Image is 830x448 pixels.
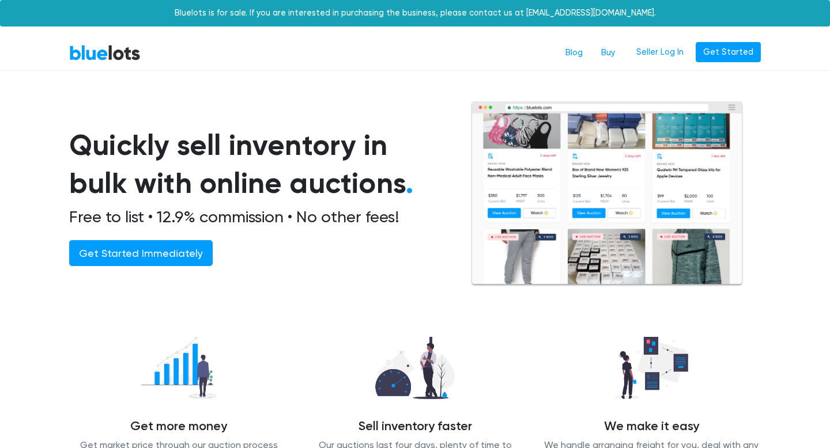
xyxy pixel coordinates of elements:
a: Seller Log In [629,42,691,63]
h4: Sell inventory faster [305,419,525,434]
img: sell_faster-bd2504629311caa3513348c509a54ef7601065d855a39eafb26c6393f8aa8a46.png [366,331,465,405]
a: BlueLots [69,44,141,61]
img: we_manage-77d26b14627abc54d025a00e9d5ddefd645ea4957b3cc0d2b85b0966dac19dae.png [605,331,697,405]
span: . [406,166,413,200]
a: Get Started [696,42,761,63]
h4: Get more money [69,419,288,434]
a: Get Started Immediately [69,240,213,266]
h1: Quickly sell inventory in bulk with online auctions [69,126,443,203]
a: Buy [592,42,624,64]
h4: We make it easy [542,419,761,434]
img: recover_more-49f15717009a7689fa30a53869d6e2571c06f7df1acb54a68b0676dd95821868.png [131,331,226,405]
a: Blog [556,42,592,64]
h2: Free to list • 12.9% commission • No other fees! [69,207,443,227]
img: browserlots-effe8949e13f0ae0d7b59c7c387d2f9fb811154c3999f57e71a08a1b8b46c466.png [470,101,744,287]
